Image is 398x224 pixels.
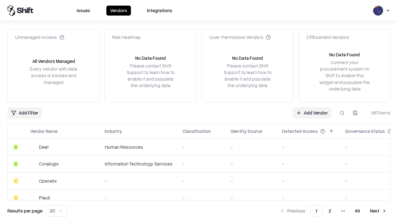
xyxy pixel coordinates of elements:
[306,34,349,40] div: Offboarded Vendors
[39,194,50,201] div: Plauti
[329,51,360,58] div: No Data Found
[183,161,221,167] div: -
[345,128,385,134] div: Governance Status
[143,6,176,16] button: Integrations
[15,34,64,40] div: Unmanaged Access
[310,205,322,217] button: 1
[209,34,271,40] div: Over-Permissive Vendors
[282,178,335,184] div: -
[183,194,221,201] div: -
[222,63,273,89] div: Please contact Shift Support to learn how to enable it and populate the underlying data
[30,128,58,134] div: Vendor Name
[282,161,335,167] div: -
[30,144,36,150] img: Deel
[135,55,166,61] div: No Data Found
[39,178,57,184] div: Operatix
[231,128,262,134] div: Identity Source
[13,144,19,150] div: B
[282,194,335,201] div: -
[30,178,36,184] img: Operatix
[30,161,36,167] img: Coralogix
[183,128,211,134] div: Classification
[282,128,318,134] div: Detected Access
[231,144,272,150] div: -
[105,161,173,167] div: Information Technology Services
[231,178,272,184] div: -
[106,6,131,16] button: Vendors
[366,205,391,217] button: Next
[324,205,336,217] button: 2
[276,205,391,217] nav: pagination
[39,161,58,167] div: Coralogix
[112,34,141,40] div: Risk Heatmap
[7,107,42,119] button: Add Filter
[125,63,176,89] div: Please contact Shift Support to learn how to enable it and populate the underlying data
[32,58,75,64] div: All Vendors Managed
[183,178,221,184] div: -
[13,194,19,201] div: C
[105,128,122,134] div: Industry
[231,194,272,201] div: -
[13,161,19,167] div: B
[30,194,36,201] img: Plauti
[183,144,221,150] div: -
[39,144,49,150] div: Deel
[13,178,19,184] div: C
[231,161,272,167] div: -
[293,107,331,119] a: Add Vendor
[28,66,79,85] div: Every vendor with data access is tracked and managed
[366,110,391,116] div: 967 items
[73,6,94,16] button: Issues
[105,194,173,201] div: -
[7,208,43,214] p: Results per page:
[282,144,335,150] div: -
[105,144,173,150] div: Human Resources
[350,205,365,217] button: 49
[232,55,263,61] div: No Data Found
[319,59,370,92] div: Connect your procurement system to Shift to enable this widget and populate the underlying data
[105,178,173,184] div: -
